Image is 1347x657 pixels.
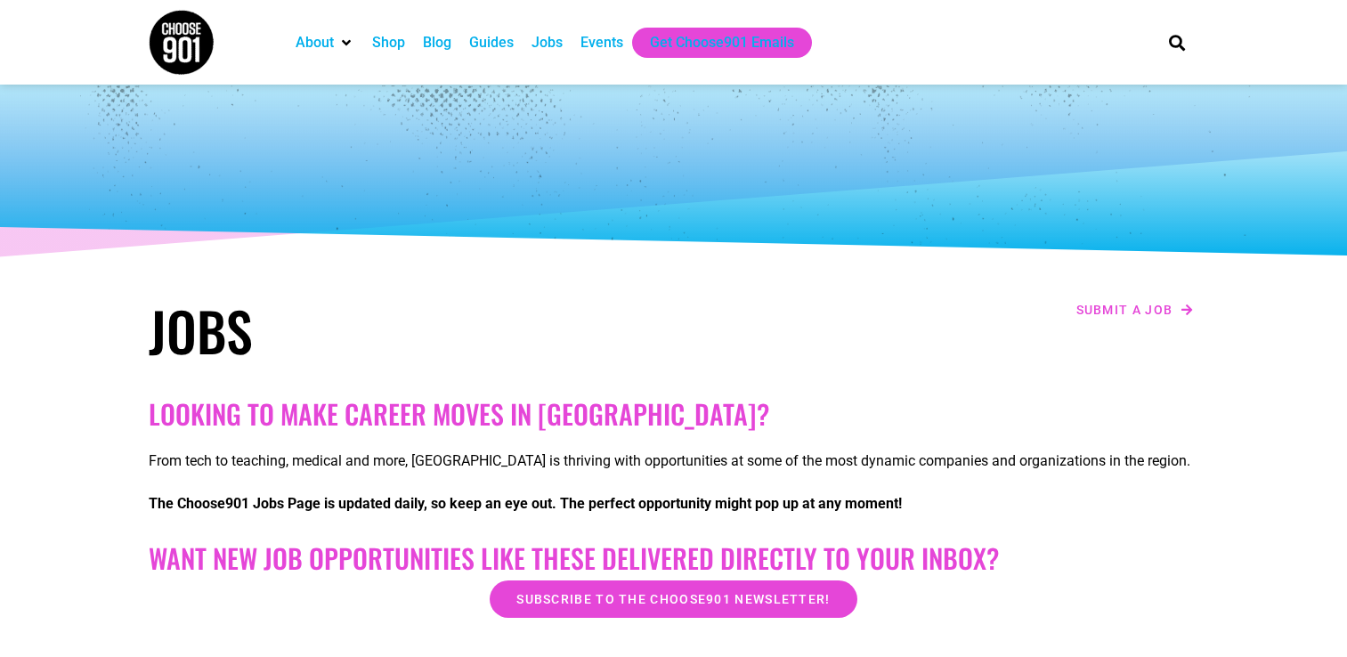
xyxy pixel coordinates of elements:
[149,398,1199,430] h2: Looking to make career moves in [GEOGRAPHIC_DATA]?
[490,580,856,618] a: Subscribe to the Choose901 newsletter!
[650,32,794,53] a: Get Choose901 Emails
[580,32,623,53] a: Events
[149,495,902,512] strong: The Choose901 Jobs Page is updated daily, so keep an eye out. The perfect opportunity might pop u...
[296,32,334,53] a: About
[1076,304,1173,316] span: Submit a job
[287,28,1138,58] nav: Main nav
[469,32,514,53] a: Guides
[516,593,830,605] span: Subscribe to the Choose901 newsletter!
[423,32,451,53] a: Blog
[149,450,1199,472] p: From tech to teaching, medical and more, [GEOGRAPHIC_DATA] is thriving with opportunities at some...
[372,32,405,53] a: Shop
[149,542,1199,574] h2: Want New Job Opportunities like these Delivered Directly to your Inbox?
[287,28,363,58] div: About
[531,32,563,53] a: Jobs
[149,298,665,362] h1: Jobs
[1071,298,1199,321] a: Submit a job
[1162,28,1191,57] div: Search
